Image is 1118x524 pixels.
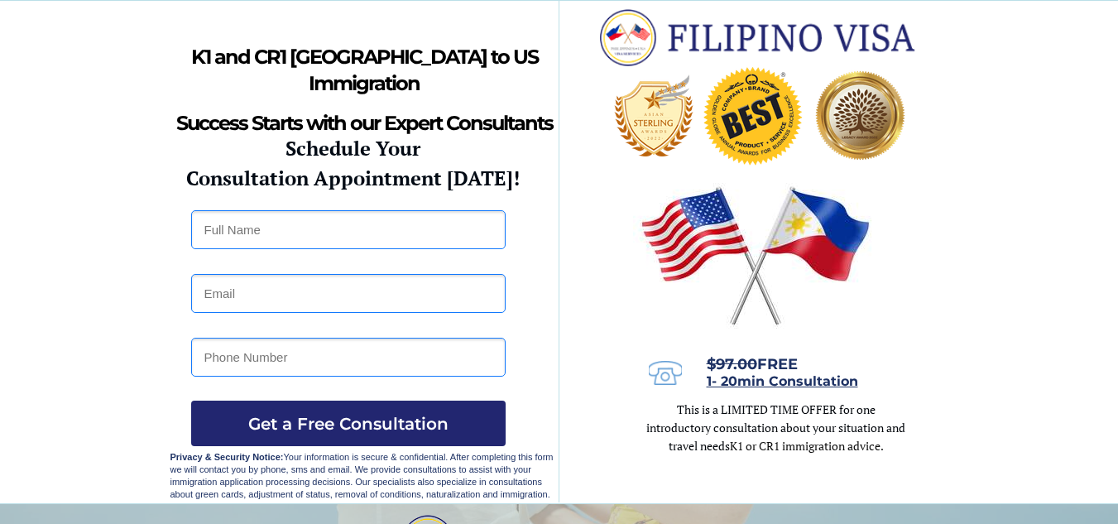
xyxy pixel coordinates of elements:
[646,401,905,454] span: This is a LIMITED TIME OFFER for one introductory consultation about your situation and travel needs
[730,438,884,454] span: K1 or CR1 immigration advice.
[707,375,858,388] a: 1- 20min Consultation
[176,111,553,135] strong: Success Starts with our Expert Consultants
[707,355,757,373] s: $97.00
[285,135,420,161] strong: Schedule Your
[707,355,798,373] span: FREE
[191,414,506,434] span: Get a Free Consultation
[191,338,506,377] input: Phone Number
[186,165,520,191] strong: Consultation Appointment [DATE]!
[170,452,284,462] strong: Privacy & Security Notice:
[170,452,554,499] span: Your information is secure & confidential. After completing this form we will contact you by phon...
[191,401,506,446] button: Get a Free Consultation
[191,45,538,95] strong: K1 and CR1 [GEOGRAPHIC_DATA] to US Immigration
[191,274,506,313] input: Email
[707,373,858,389] span: 1- 20min Consultation
[191,210,506,249] input: Full Name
